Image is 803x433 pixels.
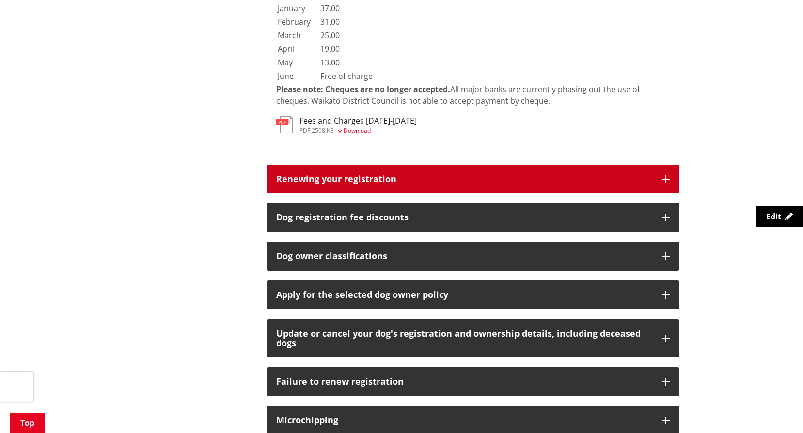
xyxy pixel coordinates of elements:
[276,290,652,300] div: Apply for the selected dog owner policy
[320,56,373,69] td: 13.00
[276,416,652,425] h3: Microchipping
[320,2,373,15] td: 37.00
[267,242,679,271] button: Dog owner classifications
[277,43,319,55] td: April
[320,43,373,55] td: 19.00
[312,126,334,135] span: 2598 KB
[756,206,803,227] a: Edit
[277,70,319,82] td: June
[320,29,373,42] td: 25.00
[758,392,793,427] iframe: Messenger Launcher
[276,329,652,348] h3: Update or cancel your dog's registration and ownership details, including deceased dogs
[267,280,679,309] button: Apply for the selected dog owner policy
[299,126,310,135] span: pdf
[277,15,319,28] td: February
[10,413,45,433] a: Top
[276,84,450,94] strong: Please note: Cheques are no longer accepted.
[276,251,652,261] h3: Dog owner classifications
[344,126,371,135] span: Download
[320,70,373,82] td: Free of charge
[276,83,670,107] p: All major banks are currently phasing out the use of cheques. Waikato District Council is not abl...
[276,174,652,184] h3: Renewing your registration
[276,213,652,222] h3: Dog registration fee discounts
[320,15,373,28] td: 31.00
[267,203,679,232] button: Dog registration fee discounts
[276,116,417,134] a: Fees and Charges [DATE]-[DATE] pdf,2598 KB Download
[766,211,781,222] span: Edit
[277,2,319,15] td: January
[277,56,319,69] td: May
[299,116,417,125] h3: Fees and Charges [DATE]-[DATE]
[276,377,652,387] h3: Failure to renew registration
[299,128,417,134] div: ,
[267,165,679,194] button: Renewing your registration
[267,367,679,396] button: Failure to renew registration
[276,116,293,133] img: document-pdf.svg
[267,319,679,358] button: Update or cancel your dog's registration and ownership details, including deceased dogs
[277,29,319,42] td: March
